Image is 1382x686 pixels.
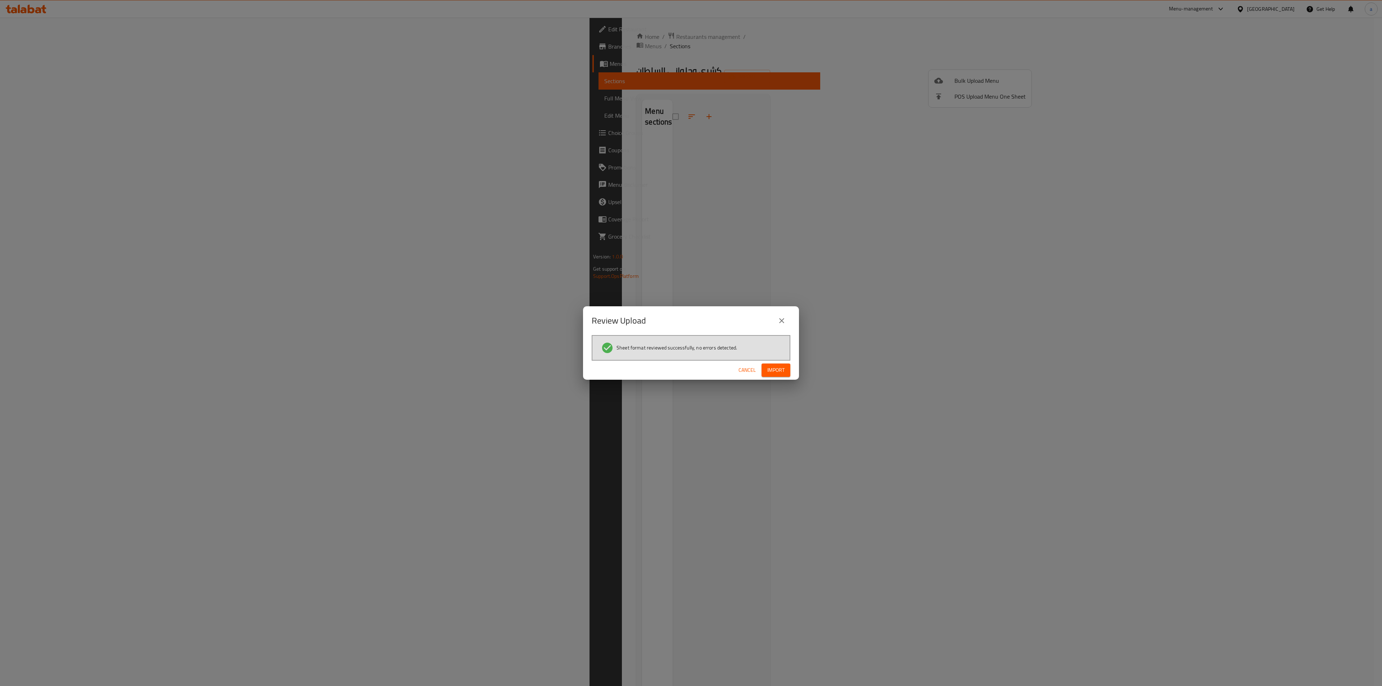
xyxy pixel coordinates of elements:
[736,364,759,377] button: Cancel
[773,312,790,329] button: close
[592,315,646,326] h2: Review Upload
[739,366,756,375] span: Cancel
[767,366,785,375] span: Import
[617,344,737,351] span: Sheet format reviewed successfully, no errors detected.
[762,364,790,377] button: Import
